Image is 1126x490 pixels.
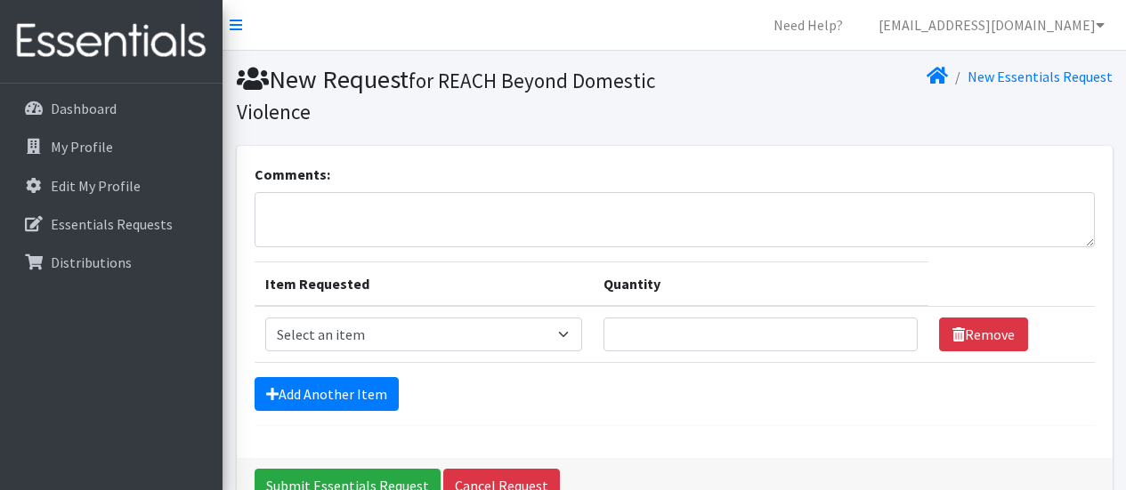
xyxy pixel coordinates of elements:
[7,206,215,242] a: Essentials Requests
[968,68,1113,85] a: New Essentials Request
[255,164,330,185] label: Comments:
[593,262,928,307] th: Quantity
[51,253,132,271] p: Distributions
[237,68,655,125] small: for REACH Beyond Domestic Violence
[51,177,141,195] p: Edit My Profile
[237,64,668,125] h1: New Request
[51,100,117,117] p: Dashboard
[7,12,215,71] img: HumanEssentials
[7,245,215,280] a: Distributions
[759,7,857,43] a: Need Help?
[51,138,113,156] p: My Profile
[51,215,173,233] p: Essentials Requests
[7,129,215,165] a: My Profile
[255,377,399,411] a: Add Another Item
[864,7,1119,43] a: [EMAIL_ADDRESS][DOMAIN_NAME]
[939,317,1028,351] a: Remove
[7,91,215,126] a: Dashboard
[255,262,593,307] th: Item Requested
[7,168,215,204] a: Edit My Profile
